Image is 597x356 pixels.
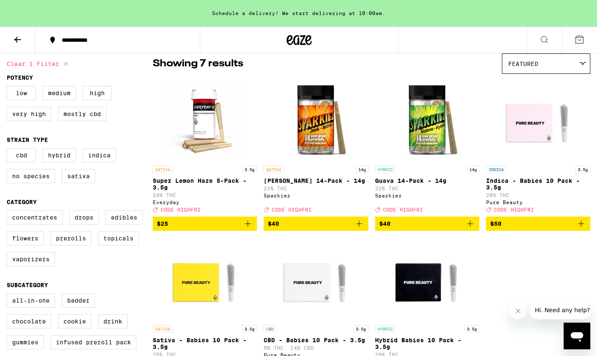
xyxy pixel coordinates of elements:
[486,192,590,198] p: 28% THC
[7,169,55,183] label: No Species
[375,78,479,217] a: Open page for Guava 14-Pack - 14g from Sparkiez
[153,166,173,173] p: SATIVA
[264,325,276,333] p: CBD
[375,186,479,191] p: 22% THC
[264,78,368,217] a: Open page for Jack 14-Pack - 14g from Sparkiez
[264,193,368,198] div: Sparkiez
[50,231,91,245] label: Prerolls
[83,86,112,100] label: High
[575,166,590,173] p: 3.5g
[264,177,368,184] p: [PERSON_NAME] 14-Pack - 14g
[264,166,284,173] p: SATIVA
[510,303,526,319] iframe: Close message
[379,220,390,227] span: $40
[153,177,257,191] p: Super Lemon Haze 5-Pack - 3.5g
[7,210,63,225] label: Concentrates
[163,78,247,162] img: Everyday - Super Lemon Haze 5-Pack - 3.5g
[242,166,257,173] p: 3.5g
[62,169,95,183] label: Sativa
[7,282,48,288] legend: Subcategory
[43,148,76,162] label: Hybrid
[274,237,358,321] img: Pure Beauty - CBD - Babies 10 Pack - 3.5g
[58,107,106,121] label: Mostly CBD
[264,217,368,231] button: Add to bag
[7,335,44,349] label: Gummies
[375,166,395,173] p: HYBRID
[490,220,501,227] span: $50
[264,345,368,351] p: 9% THC: 14% CBD
[486,166,506,173] p: INDICA
[153,192,257,198] p: 24% THC
[564,323,590,349] iframe: Button to launch messaging window
[157,220,168,227] span: $25
[62,293,95,308] label: Badder
[375,177,479,184] p: Guava 14-Pack - 14g
[383,207,423,212] span: CODE HIGHFRI
[7,314,51,328] label: Chocolate
[153,199,257,205] div: Everyday
[98,314,128,328] label: Drink
[486,217,590,231] button: Add to bag
[464,325,479,333] p: 3.5g
[7,53,71,74] button: Clear 1 filter
[163,237,247,321] img: Pure Beauty - Sativa - Babies 10 Pack - 3.5g
[7,74,33,81] legend: Potency
[50,335,136,349] label: Infused Preroll Pack
[375,337,479,350] p: Hybrid Babies 10 Pack - 3.5g
[496,78,580,162] img: Pure Beauty - Indica - Babies 10 Pack - 3.5g
[486,199,590,205] div: Pure Beauty
[242,325,257,333] p: 3.5g
[375,217,479,231] button: Add to bag
[7,252,55,266] label: Vaporizers
[7,231,44,245] label: Flowers
[264,337,368,343] p: CBD - Babies 10 Pack - 3.5g
[7,86,36,100] label: Low
[153,78,257,217] a: Open page for Super Lemon Haze 5-Pack - 3.5g from Everyday
[375,325,395,333] p: HYBRID
[7,136,48,143] legend: Strain Type
[7,199,37,205] legend: Category
[486,177,590,191] p: Indica - Babies 10 Pack - 3.5g
[274,78,358,162] img: Sparkiez - Jack 14-Pack - 14g
[385,78,469,162] img: Sparkiez - Guava 14-Pack - 14g
[153,337,257,350] p: Sativa - Babies 10 Pack - 3.5g
[353,325,368,333] p: 3.5g
[356,166,368,173] p: 14g
[43,86,76,100] label: Medium
[494,207,534,212] span: CODE HIGHFRI
[264,186,368,191] p: 21% THC
[385,237,469,321] img: Pure Beauty - Hybrid Babies 10 Pack - 3.5g
[272,207,312,212] span: CODE HIGHFRI
[106,210,143,225] label: Edibles
[375,193,479,198] div: Sparkiez
[58,314,91,328] label: Cookie
[7,148,36,162] label: CBD
[508,61,538,67] span: Featured
[153,325,173,333] p: SATIVA
[83,148,116,162] label: Indica
[268,220,279,227] span: $40
[69,210,99,225] label: Drops
[7,293,55,308] label: All-In-One
[486,78,590,217] a: Open page for Indica - Babies 10 Pack - 3.5g from Pure Beauty
[530,301,590,319] iframe: Message from company
[467,166,479,173] p: 14g
[7,107,51,121] label: Very High
[153,217,257,231] button: Add to bag
[98,231,139,245] label: Topicals
[161,207,201,212] span: CODE HIGHFRI
[153,57,243,71] p: Showing 7 results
